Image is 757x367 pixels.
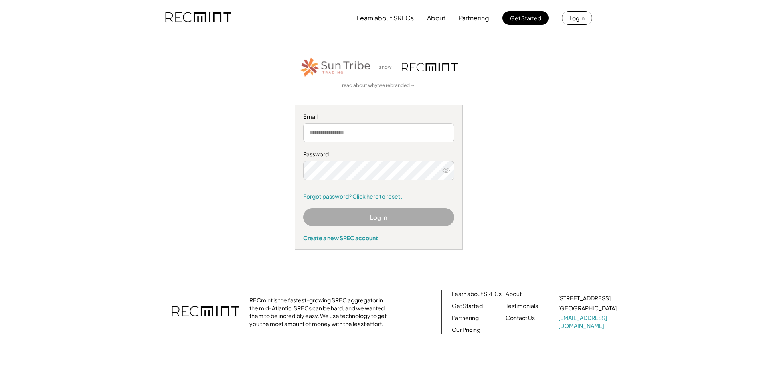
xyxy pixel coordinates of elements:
a: Contact Us [506,314,535,322]
a: [EMAIL_ADDRESS][DOMAIN_NAME] [558,314,618,330]
button: Log In [303,208,454,226]
button: Log in [562,11,592,25]
div: [STREET_ADDRESS] [558,294,611,302]
img: recmint-logotype%403x.png [172,298,239,326]
button: Get Started [502,11,549,25]
div: [GEOGRAPHIC_DATA] [558,304,617,312]
a: Learn about SRECs [452,290,502,298]
div: Email [303,113,454,121]
button: Learn about SRECs [356,10,414,26]
a: read about why we rebranded → [342,82,415,89]
a: Partnering [452,314,479,322]
div: Create a new SREC account [303,234,454,241]
button: About [427,10,445,26]
img: STT_Horizontal_Logo%2B-%2BColor.png [300,56,372,78]
a: Testimonials [506,302,538,310]
div: is now [376,64,398,71]
a: About [506,290,522,298]
div: Password [303,150,454,158]
a: Forgot password? Click here to reset. [303,193,454,201]
div: RECmint is the fastest-growing SREC aggregator in the mid-Atlantic. SRECs can be hard, and we wan... [249,296,391,328]
a: Get Started [452,302,483,310]
button: Partnering [459,10,489,26]
a: Our Pricing [452,326,480,334]
img: recmint-logotype%403x.png [402,63,458,71]
img: recmint-logotype%403x.png [165,4,231,32]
